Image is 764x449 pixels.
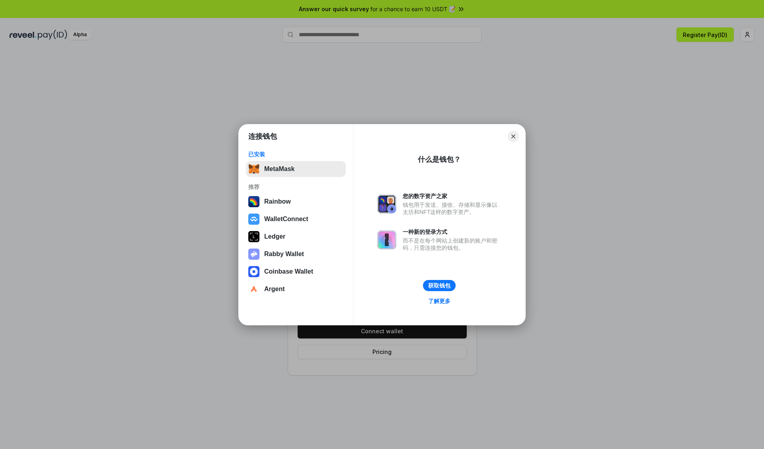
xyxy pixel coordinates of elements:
[248,231,259,242] img: svg+xml,%3Csvg%20xmlns%3D%22http%3A%2F%2Fwww.w3.org%2F2000%2Fsvg%22%20width%3D%2228%22%20height%3...
[246,246,346,262] button: Rabby Wallet
[248,183,343,190] div: 推荐
[264,251,304,258] div: Rabby Wallet
[264,233,285,240] div: Ledger
[248,132,277,141] h1: 连接钱包
[246,229,346,245] button: Ledger
[403,237,501,251] div: 而不是在每个网站上创建新的账户和密码，只需连接您的钱包。
[264,268,313,275] div: Coinbase Wallet
[508,131,519,142] button: Close
[246,264,346,280] button: Coinbase Wallet
[264,286,285,293] div: Argent
[403,228,501,235] div: 一种新的登录方式
[246,161,346,177] button: MetaMask
[248,163,259,175] img: svg+xml,%3Csvg%20fill%3D%22none%22%20height%3D%2233%22%20viewBox%3D%220%200%2035%2033%22%20width%...
[418,155,461,164] div: 什么是钱包？
[423,280,456,291] button: 获取钱包
[248,266,259,277] img: svg+xml,%3Csvg%20width%3D%2228%22%20height%3D%2228%22%20viewBox%3D%220%200%2028%2028%22%20fill%3D...
[248,249,259,260] img: svg+xml,%3Csvg%20xmlns%3D%22http%3A%2F%2Fwww.w3.org%2F2000%2Fsvg%22%20fill%3D%22none%22%20viewBox...
[248,151,343,158] div: 已安装
[248,214,259,225] img: svg+xml,%3Csvg%20width%3D%2228%22%20height%3D%2228%22%20viewBox%3D%220%200%2028%2028%22%20fill%3D...
[246,211,346,227] button: WalletConnect
[248,284,259,295] img: svg+xml,%3Csvg%20width%3D%2228%22%20height%3D%2228%22%20viewBox%3D%220%200%2028%2028%22%20fill%3D...
[423,296,455,306] a: 了解更多
[428,297,450,305] div: 了解更多
[403,192,501,200] div: 您的数字资产之家
[264,165,294,173] div: MetaMask
[428,282,450,289] div: 获取钱包
[246,194,346,210] button: Rainbow
[264,216,308,223] div: WalletConnect
[248,196,259,207] img: svg+xml,%3Csvg%20width%3D%22120%22%20height%3D%22120%22%20viewBox%3D%220%200%20120%20120%22%20fil...
[377,194,396,214] img: svg+xml,%3Csvg%20xmlns%3D%22http%3A%2F%2Fwww.w3.org%2F2000%2Fsvg%22%20fill%3D%22none%22%20viewBox...
[246,281,346,297] button: Argent
[403,201,501,216] div: 钱包用于发送、接收、存储和显示像以太坊和NFT这样的数字资产。
[377,230,396,249] img: svg+xml,%3Csvg%20xmlns%3D%22http%3A%2F%2Fwww.w3.org%2F2000%2Fsvg%22%20fill%3D%22none%22%20viewBox...
[264,198,291,205] div: Rainbow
